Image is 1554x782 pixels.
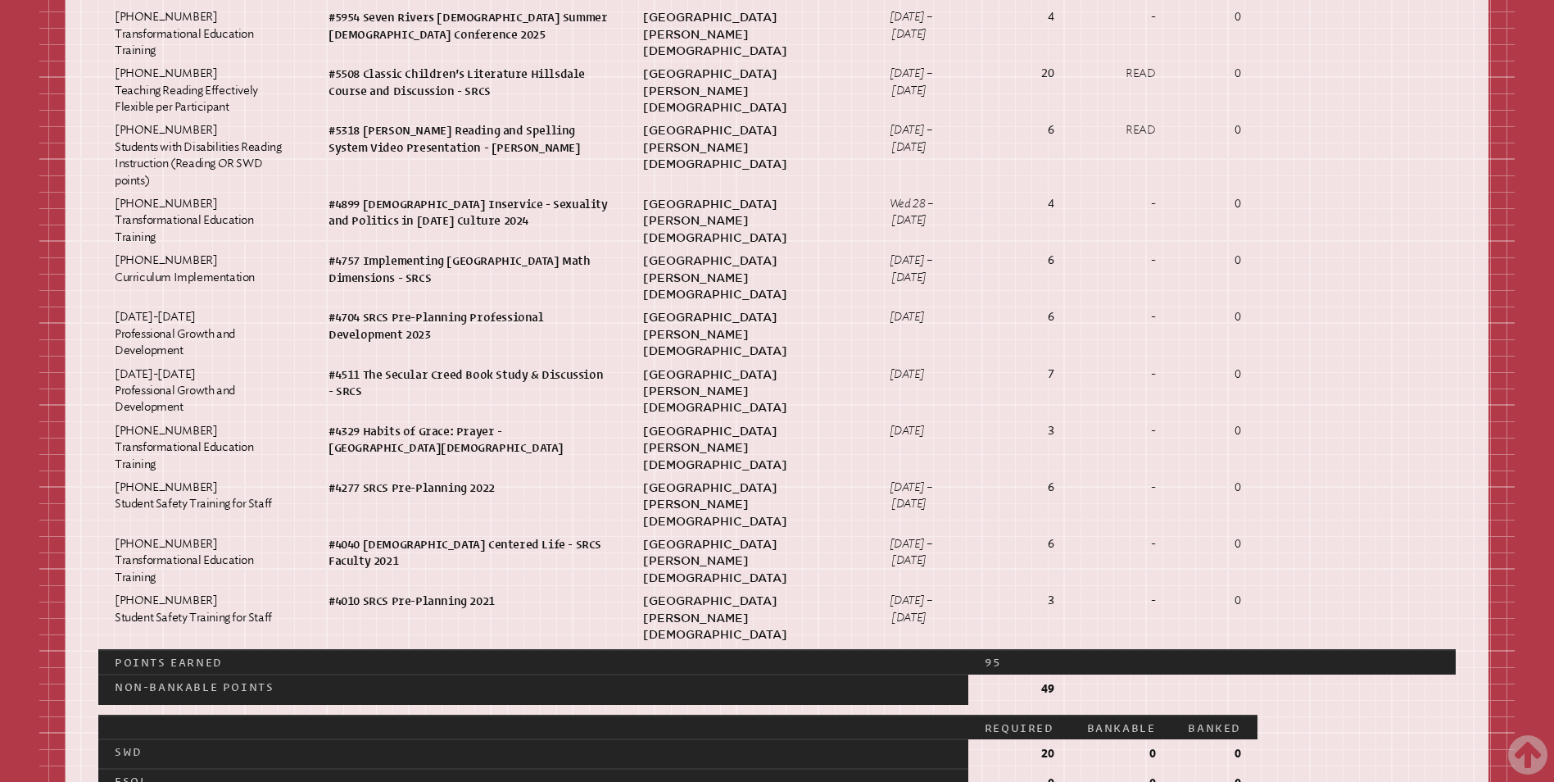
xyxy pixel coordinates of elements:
[1041,66,1053,80] strong: 20
[115,593,296,626] p: [PHONE_NUMBER] Student Safety Training for Staff
[1087,593,1156,609] p: -
[643,122,857,172] p: [GEOGRAPHIC_DATA][PERSON_NAME][DEMOGRAPHIC_DATA]
[1048,480,1054,494] strong: 6
[115,122,296,189] p: [PHONE_NUMBER] Students with Disabilities Reading Instruction (Reading OR SWD points)
[890,252,952,286] p: [DATE] – [DATE]
[328,252,610,286] p: #4757 Implementing [GEOGRAPHIC_DATA] Math Dimensions - SRCS
[890,423,952,439] p: [DATE]
[890,536,952,570] p: [DATE] – [DATE]
[115,423,296,473] p: [PHONE_NUMBER] Transformational Education Training
[643,252,857,302] p: [GEOGRAPHIC_DATA][PERSON_NAME][DEMOGRAPHIC_DATA]
[1087,66,1156,82] p: Read
[328,480,610,496] p: #4277 SRCS Pre-Planning 2022
[1188,196,1241,212] p: 0
[328,423,610,457] p: #4329 Habits of Grace: Prayer - [GEOGRAPHIC_DATA][DEMOGRAPHIC_DATA]
[890,480,952,513] p: [DATE] – [DATE]
[1048,593,1054,607] strong: 3
[985,681,1054,698] p: 49
[1048,253,1054,267] strong: 6
[1188,366,1241,383] p: 0
[1087,309,1156,325] p: -
[1188,9,1241,25] p: 0
[1087,720,1156,736] p: Bankable
[985,746,1054,762] p: 20
[890,196,952,230] p: Wed 28 – [DATE]
[115,679,952,695] p: Non-bankable Points
[1087,122,1156,139] p: Read
[1048,10,1054,24] strong: 4
[115,654,952,671] p: Points Earned
[328,9,610,43] p: #5954 Seven Rivers [DEMOGRAPHIC_DATA] Summer [DEMOGRAPHIC_DATA] Conference 2025
[643,536,857,586] p: [GEOGRAPHIC_DATA][PERSON_NAME][DEMOGRAPHIC_DATA]
[890,593,952,626] p: [DATE] – [DATE]
[328,593,610,609] p: #4010 SRCS Pre-Planning 2021
[1087,480,1156,496] p: -
[1048,367,1054,381] strong: 7
[643,366,857,416] p: [GEOGRAPHIC_DATA][PERSON_NAME][DEMOGRAPHIC_DATA]
[1087,9,1156,25] p: -
[643,66,857,116] p: [GEOGRAPHIC_DATA][PERSON_NAME][DEMOGRAPHIC_DATA]
[1048,424,1054,438] strong: 3
[1048,310,1054,324] strong: 6
[1188,66,1241,82] p: 0
[115,252,296,286] p: [PHONE_NUMBER] Curriculum Implementation
[115,196,296,246] p: [PHONE_NUMBER] Transformational Education Training
[1188,309,1241,325] p: 0
[328,536,610,570] p: #4040 [DEMOGRAPHIC_DATA] Centered Life - SRCS Faculty 2021
[1188,720,1241,736] p: Banked
[115,66,296,116] p: [PHONE_NUMBER] Teaching Reading Effectively Flexible per Participant
[1188,536,1241,552] p: 0
[985,654,1054,671] p: 95
[643,196,857,246] p: [GEOGRAPHIC_DATA][PERSON_NAME][DEMOGRAPHIC_DATA]
[328,196,610,230] p: #4899 [DEMOGRAPHIC_DATA] Inservice - Sexuality and Politics in [DATE] Culture 2024
[1087,252,1156,269] p: -
[643,423,857,473] p: [GEOGRAPHIC_DATA][PERSON_NAME][DEMOGRAPHIC_DATA]
[643,480,857,530] p: [GEOGRAPHIC_DATA][PERSON_NAME][DEMOGRAPHIC_DATA]
[1087,746,1156,762] p: 0
[643,593,857,643] p: [GEOGRAPHIC_DATA][PERSON_NAME][DEMOGRAPHIC_DATA]
[1087,536,1156,552] p: -
[115,309,296,359] p: [DATE]-[DATE] Professional Growth and Development
[890,66,952,99] p: [DATE] – [DATE]
[1188,423,1241,439] p: 0
[890,9,952,43] p: [DATE] – [DATE]
[115,536,296,586] p: [PHONE_NUMBER] Transformational Education Training
[890,366,952,383] p: [DATE]
[1188,122,1241,139] p: 0
[643,9,857,59] p: [GEOGRAPHIC_DATA][PERSON_NAME][DEMOGRAPHIC_DATA]
[643,309,857,359] p: [GEOGRAPHIC_DATA][PERSON_NAME][DEMOGRAPHIC_DATA]
[1188,252,1241,269] p: 0
[328,66,610,99] p: #5508 Classic Children's Literature Hillsdale Course and Discussion - SRCS
[890,309,952,325] p: [DATE]
[115,366,296,416] p: [DATE]-[DATE] Professional Growth and Development
[1048,537,1054,551] strong: 6
[328,122,610,156] p: #5318 [PERSON_NAME] Reading and Spelling System Video Presentation - [PERSON_NAME]
[1048,197,1054,211] strong: 4
[985,720,1054,736] p: Required
[1188,593,1241,609] p: 0
[1087,196,1156,212] p: -
[328,366,610,400] p: #4511 The Secular Creed Book Study & Discussion - SRCS
[1188,480,1241,496] p: 0
[115,9,296,59] p: [PHONE_NUMBER] Transformational Education Training
[115,480,296,513] p: [PHONE_NUMBER] Student Safety Training for Staff
[1087,423,1156,439] p: -
[115,743,952,760] p: SWD
[890,122,952,156] p: [DATE] – [DATE]
[1048,123,1054,137] strong: 6
[1188,746,1241,762] p: 0
[328,309,610,343] p: #4704 SRCS Pre-Planning Professional Development 2023
[1087,366,1156,383] p: -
